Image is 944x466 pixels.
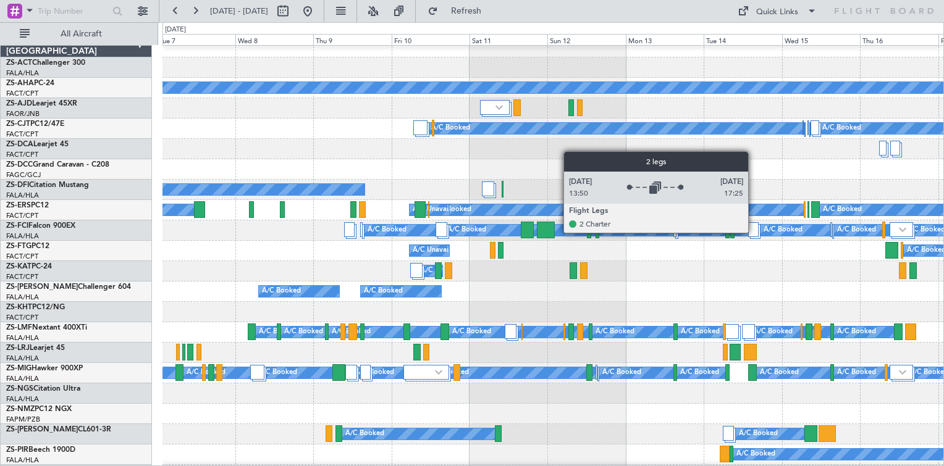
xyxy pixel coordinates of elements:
[822,119,861,138] div: A/C Booked
[495,105,503,110] img: arrow-gray.svg
[626,34,704,45] div: Mon 13
[355,364,394,382] div: A/C Booked
[262,282,301,301] div: A/C Booked
[32,30,130,38] span: All Aircraft
[165,25,186,35] div: [DATE]
[6,130,38,139] a: FACT/CPT
[681,221,720,239] div: A/C Booked
[6,426,78,433] span: ZS-[PERSON_NAME]
[6,354,39,363] a: FALA/HLA
[6,100,32,107] span: ZS-AJD
[837,221,876,239] div: A/C Booked
[440,7,492,15] span: Refresh
[899,370,906,375] img: arrow-gray.svg
[6,313,38,322] a: FACT/CPT
[6,100,77,107] a: ZS-AJDLearjet 45XR
[435,370,442,375] img: arrow-gray.svg
[6,202,49,209] a: ZS-ERSPC12
[6,89,38,98] a: FACT/CPT
[6,109,40,119] a: FAOR/JNB
[187,364,225,382] div: A/C Booked
[38,2,109,20] input: Trip Number
[760,364,799,382] div: A/C Booked
[837,323,876,341] div: A/C Booked
[6,243,49,250] a: ZS-FTGPC12
[14,24,134,44] button: All Aircraft
[258,364,297,382] div: A/C Booked
[6,211,38,220] a: FACT/CPT
[860,34,938,45] div: Thu 16
[6,272,38,281] a: FACT/CPT
[6,344,30,352] span: ZS-LRJ
[6,365,32,372] span: ZS-MIG
[899,227,906,232] img: arrow-gray.svg
[6,161,109,169] a: ZS-DCCGrand Caravan - C208
[6,446,75,454] a: ZS-PIRBeech 1900D
[6,69,39,78] a: FALA/HLA
[782,34,860,45] div: Wed 15
[6,170,41,180] a: FAGC/GCJ
[756,6,798,19] div: Quick Links
[6,243,32,250] span: ZS-FTG
[6,293,39,302] a: FALA/HLA
[447,221,486,239] div: A/C Booked
[6,333,39,343] a: FALA/HLA
[6,141,33,148] span: ZS-DCA
[6,59,85,67] a: ZS-ACTChallenger 300
[596,323,634,341] div: A/C Booked
[413,201,464,219] div: A/C Unavailable
[823,201,862,219] div: A/C Booked
[6,324,32,331] span: ZS-LMF
[6,120,30,128] span: ZS-CJT
[431,119,470,138] div: A/C Booked
[6,385,33,393] span: ZS-NGS
[6,446,28,454] span: ZS-PIR
[739,425,778,443] div: A/C Booked
[837,364,876,382] div: A/C Booked
[235,34,313,45] div: Wed 8
[6,283,131,291] a: ZS-[PERSON_NAME]Challenger 604
[6,80,34,87] span: ZS-AHA
[210,6,268,17] span: [DATE] - [DATE]
[6,252,38,261] a: FACT/CPT
[6,365,83,372] a: ZS-MIGHawker 900XP
[368,221,407,239] div: A/C Booked
[6,222,28,230] span: ZS-FCI
[6,150,38,159] a: FACT/CPT
[6,263,32,270] span: ZS-KAT
[6,406,72,413] a: ZS-NMZPC12 NGX
[6,385,80,393] a: ZS-NGSCitation Ultra
[736,445,775,464] div: A/C Booked
[6,344,65,352] a: ZS-LRJLearjet 45
[392,34,470,45] div: Fri 10
[470,34,547,45] div: Sat 11
[731,1,823,21] button: Quick Links
[413,241,464,260] div: A/C Unavailable
[6,283,78,291] span: ZS-[PERSON_NAME]
[680,364,719,382] div: A/C Booked
[364,282,403,301] div: A/C Booked
[6,202,31,209] span: ZS-ERS
[6,141,69,148] a: ZS-DCALearjet 45
[6,181,29,189] span: ZS-DFI
[6,222,75,230] a: ZS-FCIFalcon 900EX
[6,426,111,433] a: ZS-[PERSON_NAME]CL601-3R
[602,364,641,382] div: A/C Booked
[6,304,65,311] a: ZS-KHTPC12/NG
[764,221,803,239] div: A/C Booked
[547,34,625,45] div: Sun 12
[6,80,54,87] a: ZS-AHAPC-24
[332,323,371,341] div: A/C Booked
[6,231,39,241] a: FALA/HLA
[6,161,33,169] span: ZS-DCC
[6,191,39,200] a: FALA/HLA
[345,425,384,443] div: A/C Booked
[6,120,64,128] a: ZS-CJTPC12/47E
[6,406,35,413] span: ZS-NMZ
[422,1,496,21] button: Refresh
[452,323,491,341] div: A/C Booked
[6,181,89,189] a: ZS-DFICitation Mustang
[259,323,298,341] div: A/C Booked
[6,415,40,424] a: FAPM/PZB
[432,201,471,219] div: A/C Booked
